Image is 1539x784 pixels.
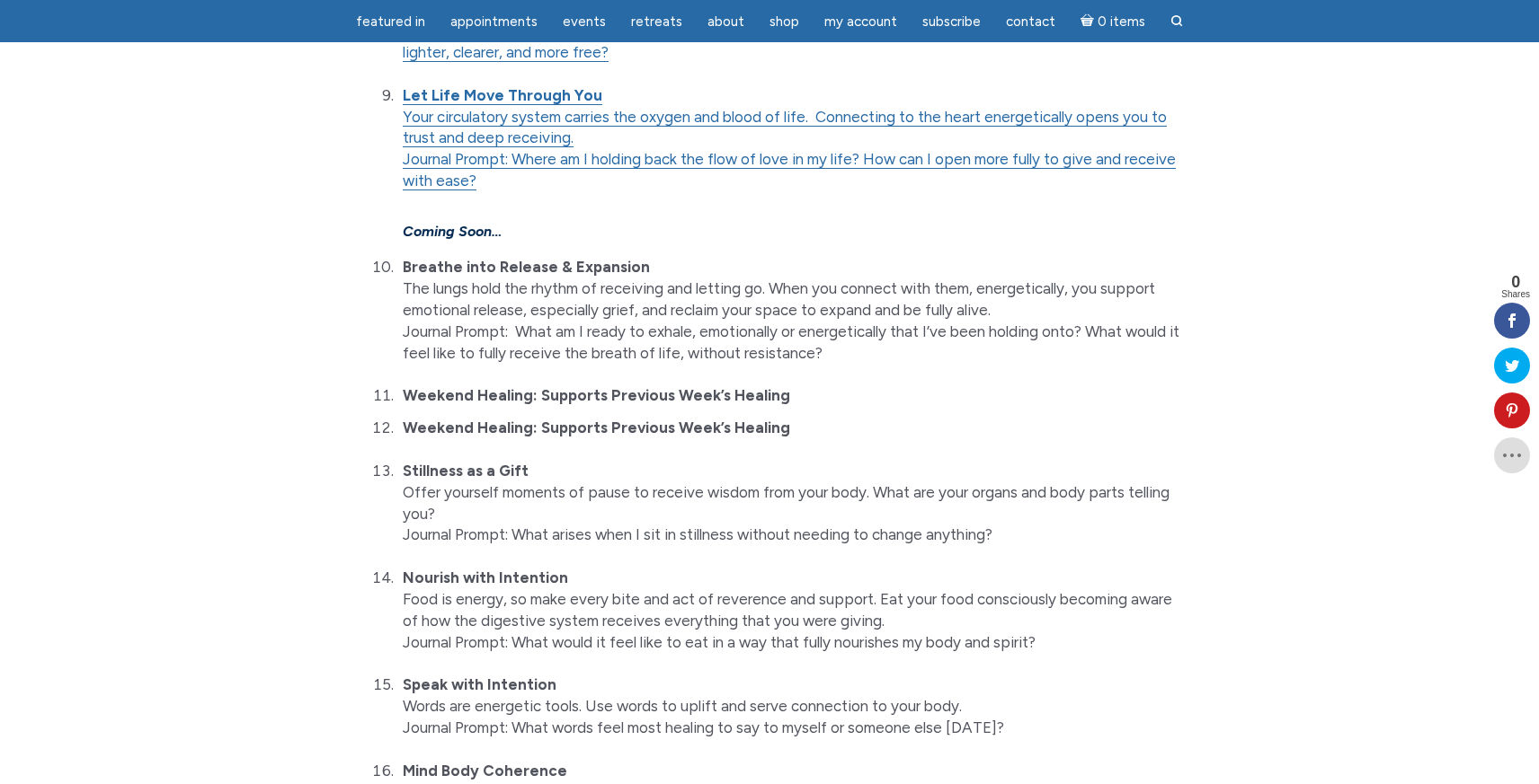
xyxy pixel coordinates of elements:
[403,86,1167,148] a: Let Life Move Through You Your circulatory system carries the oxygen and blood of life. Connectin...
[922,13,981,30] span: Subscribe
[563,13,606,30] span: Events
[1501,290,1530,299] span: Shares
[1006,13,1055,30] span: Contact
[345,4,436,40] a: featured in
[403,462,529,480] strong: Stillness as a Gift
[1081,13,1098,30] i: Cart
[397,257,1183,364] li: The lungs hold the rhythm of receiving and letting go. When you connect with them, energetically,...
[631,13,682,30] span: Retreats
[1098,15,1145,29] span: 0 items
[403,762,567,780] strong: Mind Body Coherence
[403,675,556,693] strong: Speak with Intention
[356,13,425,30] span: featured in
[759,4,810,40] a: Shop
[450,13,538,30] span: Appointments
[397,461,1183,546] li: Offer yourself moments of pause to receive wisdom from your body. What are your organs and body p...
[1501,274,1530,290] span: 0
[403,258,650,276] strong: Breathe into Release & Expansion
[769,13,799,30] span: Shop
[403,223,502,240] em: Coming Soon…
[552,4,617,40] a: Events
[403,568,568,586] strong: Nourish with Intention
[403,86,602,104] strong: Let Life Move Through You
[397,568,1183,653] li: Food is energy, so make every bite and act of reverence and support. Eat your food consciously be...
[824,13,897,30] span: My Account
[1070,3,1156,40] a: Cart0 items
[440,4,548,40] a: Appointments
[403,150,1176,190] a: Journal Prompt: Where am I holding back the flow of love in my life? How can I open more fully to...
[620,4,693,40] a: Retreats
[995,4,1066,40] a: Contact
[697,4,755,40] a: About
[707,13,744,30] span: About
[814,4,908,40] a: My Account
[403,386,790,404] strong: Weekend Healing: Supports Previous Week’s Healing
[912,4,992,40] a: Subscribe
[397,674,1183,738] li: Words are energetic tools. Use words to uplift and serve connection to your body. Journal Prompt:...
[403,418,790,436] strong: Weekend Healing: Supports Previous Week’s Healing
